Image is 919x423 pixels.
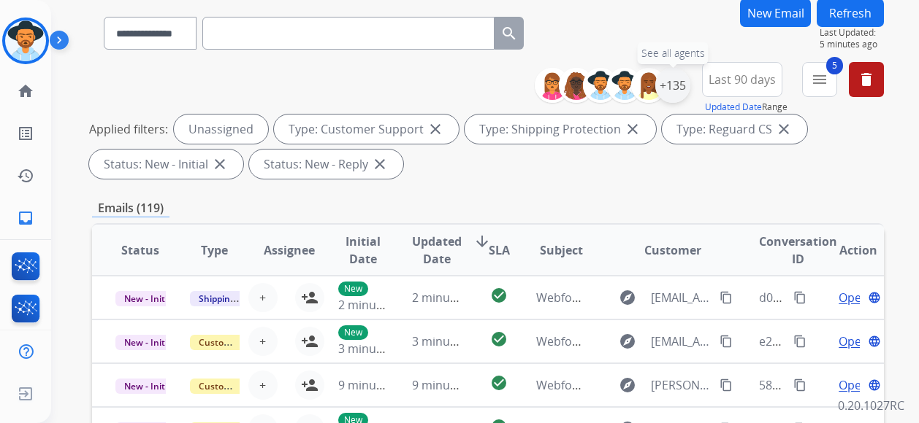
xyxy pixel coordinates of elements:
[651,376,711,394] span: [PERSON_NAME][EMAIL_ADDRESS][PERSON_NAME][DOMAIN_NAME]
[619,376,636,394] mat-icon: explore
[412,290,490,306] span: 2 minutes ago
[89,120,168,138] p: Applied filters:
[201,241,228,259] span: Type
[249,150,403,179] div: Status: New - Reply
[121,241,159,259] span: Status
[301,289,319,306] mat-icon: person_add
[465,115,656,144] div: Type: Shipping Protection
[301,376,319,394] mat-icon: person_add
[759,233,837,268] span: Conversation ID
[811,71,828,88] mat-icon: menu
[17,209,34,227] mat-icon: inbox
[92,199,169,217] p: Emails (119)
[651,289,711,306] span: [EMAIL_ADDRESS][DOMAIN_NAME]
[115,335,183,350] span: New - Initial
[540,241,583,259] span: Subject
[868,335,881,348] mat-icon: language
[793,335,806,348] mat-icon: content_copy
[338,341,416,357] span: 3 minutes ago
[190,379,285,394] span: Customer Support
[624,120,641,138] mat-icon: close
[490,330,508,348] mat-icon: check_circle
[412,377,490,393] span: 9 minutes ago
[802,62,837,97] button: 5
[655,68,690,103] div: +135
[174,115,268,144] div: Unassigned
[259,333,266,350] span: +
[826,57,843,74] span: 5
[338,325,368,340] p: New
[248,283,278,312] button: +
[264,241,315,259] span: Assignee
[644,241,701,259] span: Customer
[190,335,285,350] span: Customer Support
[17,82,34,100] mat-icon: home
[641,46,705,61] span: See all agents
[838,397,904,414] p: 0.20.1027RC
[820,27,884,39] span: Last Updated:
[662,115,807,144] div: Type: Reguard CS
[709,77,776,82] span: Last 90 days
[412,233,462,268] span: Updated Date
[809,225,884,276] th: Action
[868,291,881,304] mat-icon: language
[211,155,229,173] mat-icon: close
[338,297,416,313] span: 2 minutes ago
[190,291,290,306] span: Shipping Protection
[17,167,34,185] mat-icon: history
[259,376,266,394] span: +
[412,333,490,349] span: 3 minutes ago
[301,333,319,350] mat-icon: person_add
[248,370,278,400] button: +
[720,379,733,392] mat-icon: content_copy
[490,374,508,392] mat-icon: check_circle
[115,291,183,306] span: New - Initial
[259,289,266,306] span: +
[473,233,491,250] mat-icon: arrow_downward
[338,233,389,268] span: Initial Date
[705,101,788,113] span: Range
[619,333,636,350] mat-icon: explore
[619,289,636,306] mat-icon: explore
[720,335,733,348] mat-icon: content_copy
[115,379,183,394] span: New - Initial
[720,291,733,304] mat-icon: content_copy
[536,290,867,306] span: Webform from [EMAIL_ADDRESS][DOMAIN_NAME] on [DATE]
[705,101,762,113] button: Updated Date
[793,291,806,304] mat-icon: content_copy
[489,241,510,259] span: SLA
[338,377,416,393] span: 9 minutes ago
[868,379,881,392] mat-icon: language
[427,120,444,138] mat-icon: close
[500,25,518,42] mat-icon: search
[858,71,875,88] mat-icon: delete
[839,333,869,350] span: Open
[839,376,869,394] span: Open
[820,39,884,50] span: 5 minutes ago
[248,327,278,356] button: +
[651,333,711,350] span: [EMAIL_ADDRESS][DOMAIN_NAME]
[274,115,459,144] div: Type: Customer Support
[338,282,368,296] p: New
[536,333,867,349] span: Webform from [EMAIL_ADDRESS][DOMAIN_NAME] on [DATE]
[793,379,806,392] mat-icon: content_copy
[839,289,869,306] span: Open
[775,120,793,138] mat-icon: close
[490,287,508,304] mat-icon: check_circle
[5,20,46,61] img: avatar
[371,155,389,173] mat-icon: close
[17,125,34,142] mat-icon: list_alt
[702,62,782,97] button: Last 90 days
[89,150,243,179] div: Status: New - Initial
